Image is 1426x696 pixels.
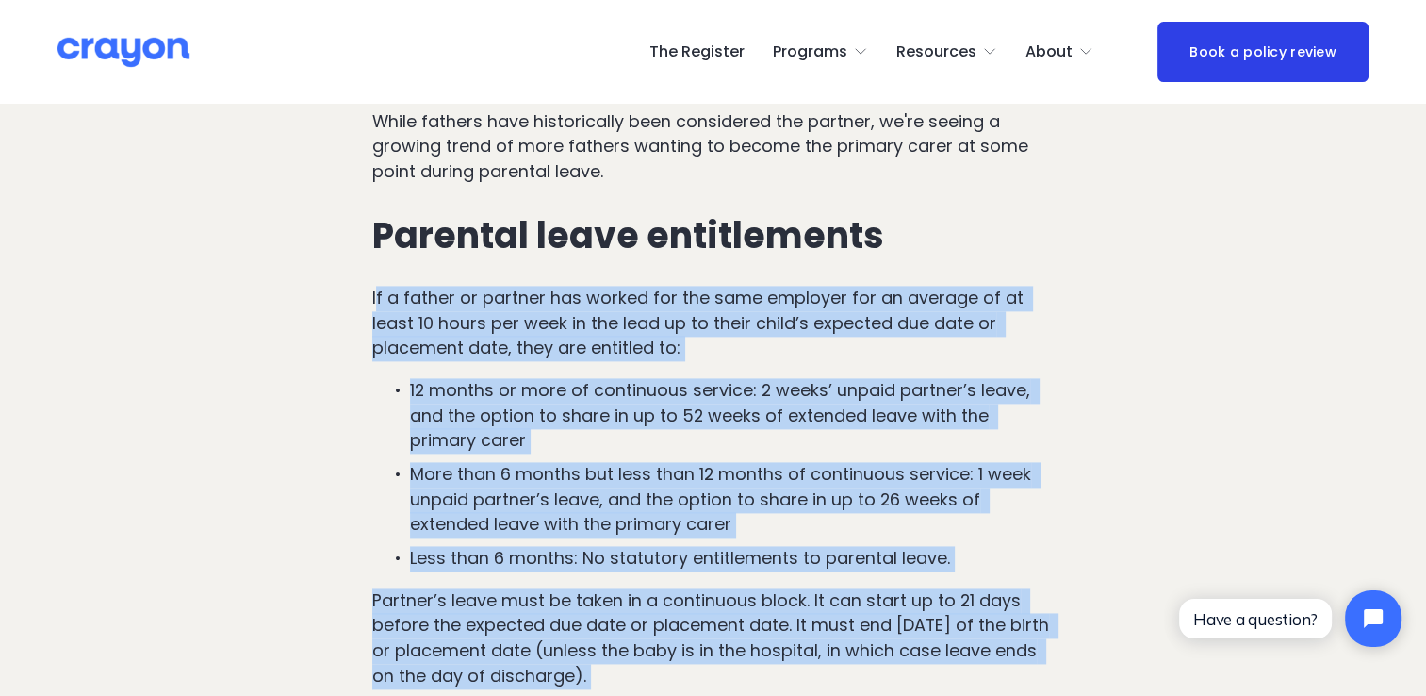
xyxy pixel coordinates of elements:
[372,215,1055,256] h3: Parental leave entitlements
[410,378,1055,454] p: 12 months or more of continuous service: 2 weeks’ unpaid partner’s leave, and the option to share...
[1025,39,1073,66] span: About
[896,37,997,67] a: folder dropdown
[773,39,847,66] span: Programs
[1157,22,1369,83] a: Book a policy review
[57,36,189,69] img: Crayon
[410,462,1055,538] p: More than 6 months but less than 12 months of continuous service: 1 week unpaid partner’s leave, ...
[410,546,1055,572] p: Less than 6 months: No statutory entitlements to parental leave.
[649,37,745,67] a: The Register
[773,37,868,67] a: folder dropdown
[1025,37,1093,67] a: folder dropdown
[372,588,1055,689] p: Partner’s leave must be taken in a continuous block. It can start up to 21 days before the expect...
[372,109,1055,185] p: While fathers have historically been considered the partner, we're seeing a growing trend of more...
[896,39,976,66] span: Resources
[372,286,1055,361] p: If a father or partner has worked for the same employer for an average of at least 10 hours per w...
[1163,574,1418,663] iframe: Tidio Chat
